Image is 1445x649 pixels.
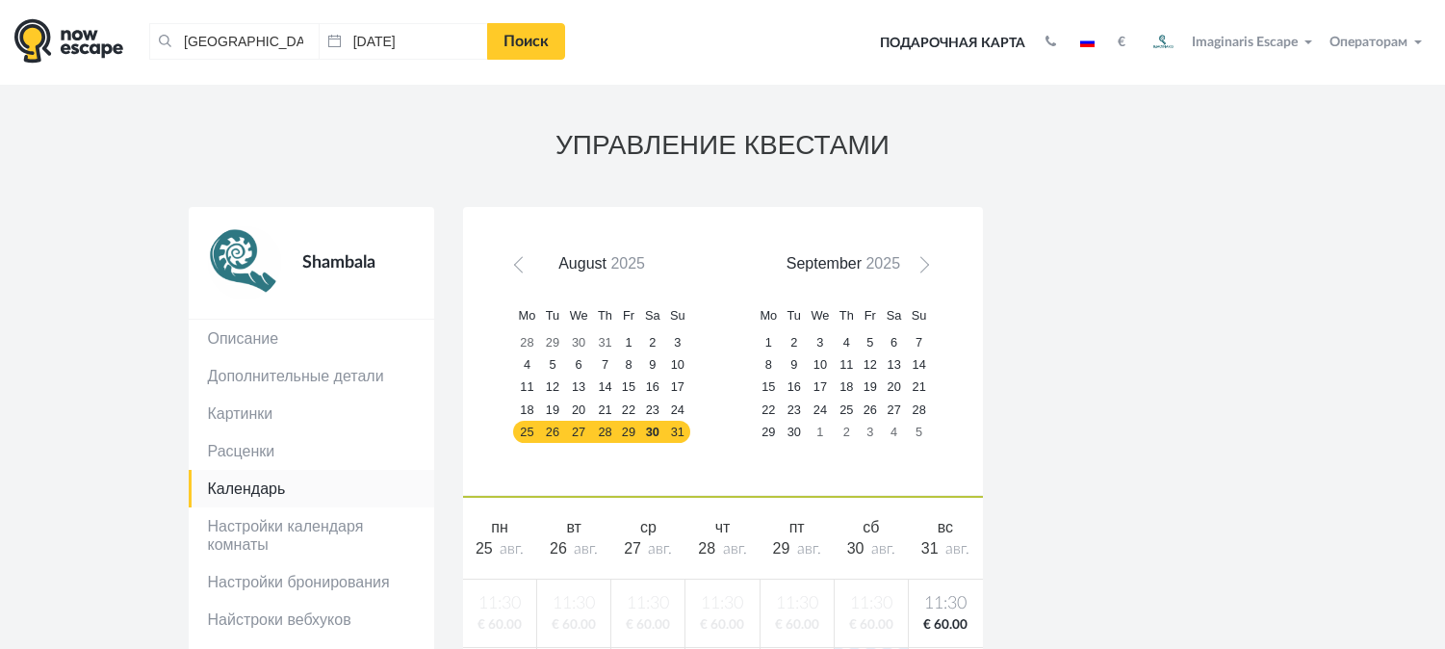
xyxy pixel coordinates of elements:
[811,308,829,323] span: Wednesday
[882,332,907,354] a: 6
[863,519,879,535] span: сб
[598,308,612,323] span: Thursday
[882,421,907,443] a: 4
[1108,33,1135,52] button: €
[670,308,685,323] span: Sunday
[189,131,1257,161] h3: УПРАВЛЕНИЕ КВЕСТАМИ
[189,601,434,638] a: Найстроки вебхуков
[907,399,932,421] a: 28
[570,308,588,323] span: Wednesday
[698,540,715,557] span: 28
[755,376,782,399] a: 15
[913,616,979,635] span: € 60.00
[1325,33,1431,52] button: Операторам
[907,354,932,376] a: 14
[782,332,806,354] a: 2
[189,470,434,507] a: Календарь
[1118,36,1125,49] strong: €
[189,432,434,470] a: Расценки
[541,376,565,399] a: 12
[1140,23,1321,62] button: Imaginaris Escape
[541,421,565,443] a: 26
[882,376,907,399] a: 20
[806,399,835,421] a: 24
[617,399,640,421] a: 22
[500,541,524,557] span: авг.
[513,399,540,421] a: 18
[593,354,617,376] a: 7
[873,22,1032,65] a: Подарочная карта
[806,332,835,354] a: 3
[755,399,782,421] a: 22
[189,563,434,601] a: Настройки бронирования
[755,354,782,376] a: 8
[546,308,559,323] span: Tuesday
[806,376,835,399] a: 17
[623,308,634,323] span: Friday
[541,354,565,376] a: 5
[541,399,565,421] a: 19
[14,18,123,64] img: logo
[787,308,801,323] span: Tuesday
[550,540,567,557] span: 26
[1080,38,1095,47] img: ru.jpg
[859,376,882,399] a: 19
[189,507,434,563] a: Настройки календаря комнаты
[907,332,932,354] a: 7
[945,541,969,557] span: авг.
[648,541,672,557] span: авг.
[847,540,864,557] span: 30
[1329,36,1407,49] span: Операторам
[189,320,434,357] a: Описание
[887,308,902,323] span: Saturday
[835,399,859,421] a: 25
[558,255,606,272] span: August
[835,354,859,376] a: 11
[476,540,493,557] span: 25
[640,332,665,354] a: 2
[640,376,665,399] a: 16
[782,421,806,443] a: 30
[640,421,665,443] a: 30
[513,421,540,443] a: 25
[645,308,660,323] span: Saturday
[593,399,617,421] a: 21
[149,23,319,60] input: Город или название квеста
[564,332,593,354] a: 30
[513,354,540,376] a: 4
[755,332,782,354] a: 1
[593,421,617,443] a: 28
[782,354,806,376] a: 9
[617,421,640,443] a: 29
[517,261,532,276] span: Prev
[760,308,777,323] span: Monday
[835,332,859,354] a: 4
[859,332,882,354] a: 5
[513,376,540,399] a: 11
[907,421,932,443] a: 5
[859,354,882,376] a: 12
[782,399,806,421] a: 23
[574,541,598,557] span: авг.
[566,519,581,535] span: вт
[921,540,939,557] span: 31
[789,519,805,535] span: пт
[665,354,690,376] a: 10
[640,519,657,535] span: ср
[665,376,690,399] a: 17
[487,23,565,60] a: Поиск
[617,376,640,399] a: 15
[835,421,859,443] a: 2
[564,354,593,376] a: 6
[665,332,690,354] a: 3
[593,332,617,354] a: 31
[715,519,731,535] span: чт
[913,261,928,276] span: Next
[787,255,862,272] span: September
[755,421,782,443] a: 29
[564,376,593,399] a: 13
[806,354,835,376] a: 10
[640,354,665,376] a: 9
[541,332,565,354] a: 29
[806,421,835,443] a: 1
